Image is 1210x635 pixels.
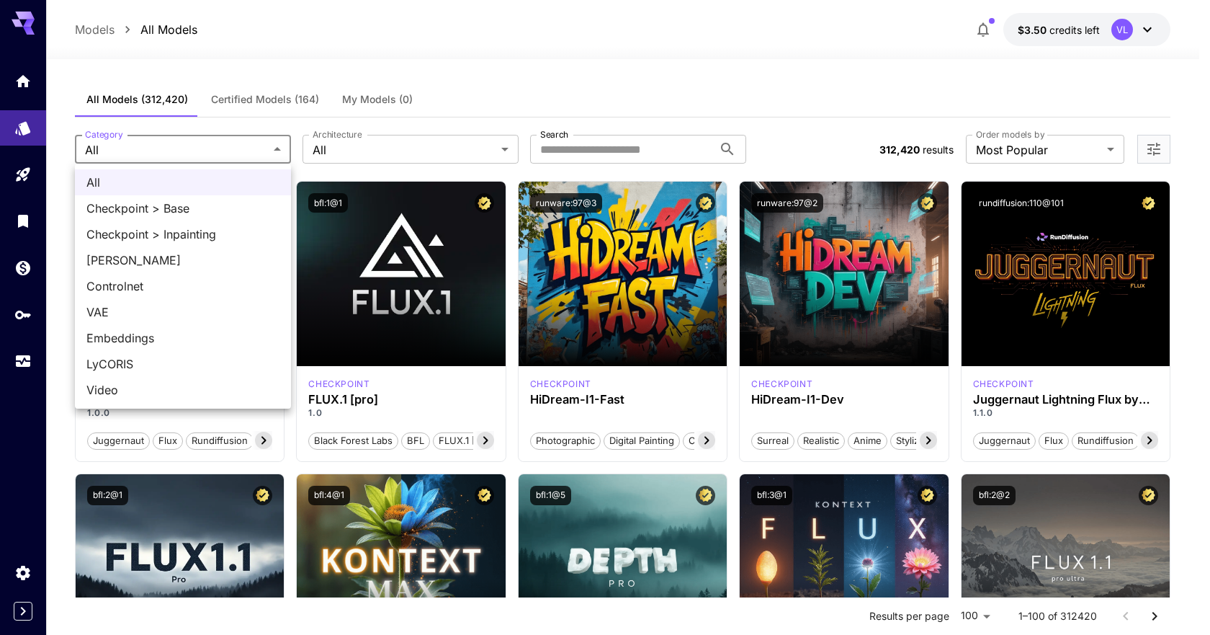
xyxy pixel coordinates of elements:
span: Video [86,381,279,399]
span: Checkpoint > Base [86,200,279,217]
span: [PERSON_NAME] [86,252,279,269]
span: Controlnet [86,277,279,295]
span: LyCORIS [86,355,279,373]
span: Checkpoint > Inpainting [86,226,279,243]
span: Embeddings [86,329,279,347]
span: VAE [86,303,279,321]
span: All [86,174,279,191]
